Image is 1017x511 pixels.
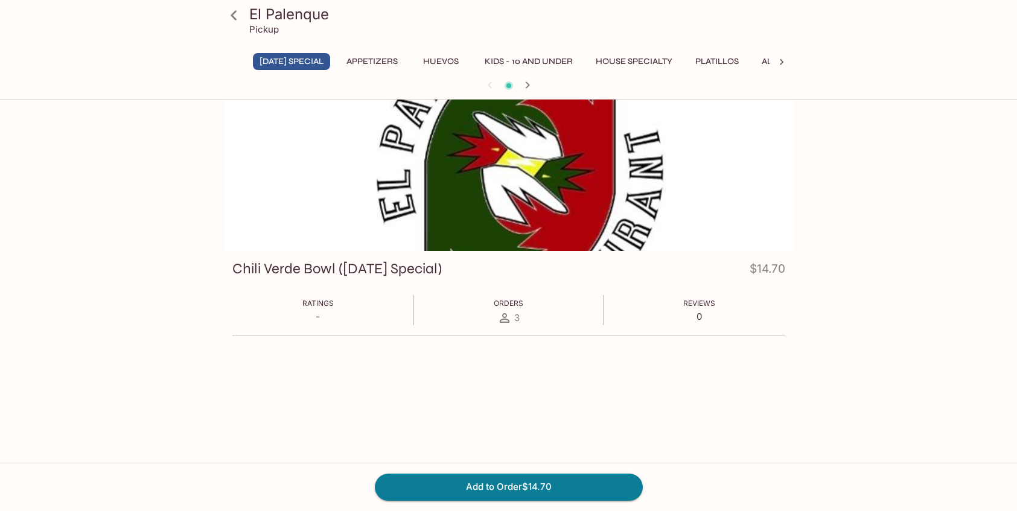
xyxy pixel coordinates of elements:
[224,91,794,251] div: Chili Verde Bowl (Friday Special)
[514,312,520,323] span: 3
[755,53,891,70] button: Ala Carte and Side Orders
[232,259,442,278] h3: Chili Verde Bowl ([DATE] Special)
[494,299,523,308] span: Orders
[589,53,679,70] button: House Specialty
[302,311,334,322] p: -
[249,5,789,24] h3: El Palenque
[683,311,715,322] p: 0
[478,53,579,70] button: Kids - 10 and Under
[414,53,468,70] button: Huevos
[249,24,279,35] p: Pickup
[375,474,643,500] button: Add to Order$14.70
[340,53,404,70] button: Appetizers
[302,299,334,308] span: Ratings
[253,53,330,70] button: [DATE] Special
[689,53,745,70] button: Platillos
[683,299,715,308] span: Reviews
[750,259,785,283] h4: $14.70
